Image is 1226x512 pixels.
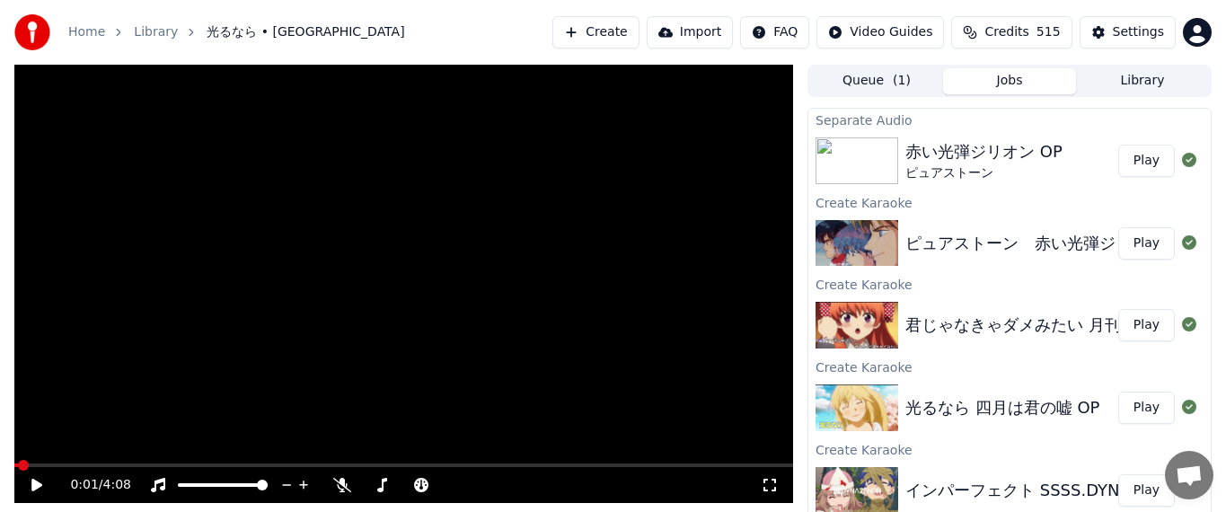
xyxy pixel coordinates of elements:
button: Video Guides [816,16,944,49]
img: youka [14,14,50,50]
button: Jobs [943,68,1076,94]
div: ピュアストーン 赤い光弾ジリオン OP [905,231,1192,256]
span: 4:08 [103,476,131,494]
button: Play [1118,309,1175,341]
button: Import [647,16,733,49]
div: Settings [1113,23,1164,41]
div: Create Karaoke [808,356,1211,377]
span: Credits [984,23,1028,41]
button: Settings [1080,16,1176,49]
a: Home [68,23,105,41]
a: チャットを開く [1165,451,1213,499]
button: Library [1076,68,1209,94]
a: Library [134,23,178,41]
div: Create Karaoke [808,273,1211,295]
div: ピュアストーン [905,164,1063,182]
button: Queue [810,68,943,94]
button: Play [1118,145,1175,177]
div: Separate Audio [808,109,1211,130]
button: Play [1118,227,1175,260]
span: 光るなら • [GEOGRAPHIC_DATA] [207,23,404,41]
span: ( 1 ) [893,72,911,90]
div: 赤い光弾ジリオン OP [905,139,1063,164]
div: Create Karaoke [808,438,1211,460]
button: Create [552,16,639,49]
button: Credits515 [951,16,1072,49]
div: 光るなら 四月は君の嘘 OP [905,395,1099,420]
span: 0:01 [70,476,98,494]
button: FAQ [740,16,809,49]
span: 515 [1036,23,1061,41]
div: / [70,476,113,494]
div: Create Karaoke [808,191,1211,213]
button: Play [1118,392,1175,424]
nav: breadcrumb [68,23,405,41]
button: Play [1118,474,1175,507]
